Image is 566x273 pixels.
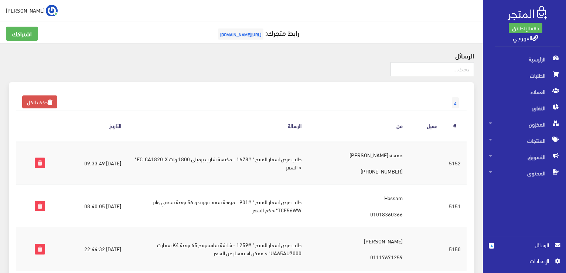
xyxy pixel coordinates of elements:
a: اشتراكك [6,27,38,41]
td: طلب عرض اسعار للمنتج " #1678 - مكنسة شارب برميلى 1800 وات EC-CA1820-X" > السعر [127,141,307,185]
span: [URL][DOMAIN_NAME] [218,28,263,40]
a: التقارير [483,100,566,116]
td: [DATE] 22:44:32 [51,227,127,270]
span: المنتجات [489,132,560,149]
span: 4 [489,243,494,249]
span: اﻹعدادات [495,257,549,265]
a: العملاء [483,84,566,100]
a: اﻹعدادات [489,257,560,269]
td: طلب عرض اسعار للمنتج " #1259 - شاشة سامسونج 65 بوصة K4 سمارت UA65AU7000" > ممكن استفسار عن السعر [127,227,307,270]
td: 5151 [443,185,467,227]
a: باقة الإنطلاق [509,23,542,33]
span: الرئيسية [489,51,560,67]
th: # [443,111,467,141]
span: المحتوى [489,165,560,181]
img: ... [46,5,58,17]
th: من [307,111,409,141]
span: الرسائل [500,241,549,249]
span: الطلبات [489,67,560,84]
th: التاريخ [51,111,127,141]
span: 4 [452,97,459,108]
span: المخزون [489,116,560,132]
a: الرئيسية [483,51,566,67]
a: حذف الكل [22,95,57,108]
a: المحتوى [483,165,566,181]
th: الرسالة [127,111,307,141]
a: المخزون [483,116,566,132]
span: التسويق [489,149,560,165]
a: 4 الرسائل [489,241,560,257]
a: رابط متجرك:[URL][DOMAIN_NAME] [216,26,299,39]
iframe: Drift Widget Chat Controller [9,222,37,250]
a: القهوجي [513,32,538,43]
th: عميل [409,111,443,141]
a: ... [PERSON_NAME] [6,4,58,16]
span: العملاء [489,84,560,100]
td: [PERSON_NAME] 01117671259 [307,227,409,270]
h4: الرسائل [9,52,474,59]
input: بحث... [391,62,474,76]
a: المنتجات [483,132,566,149]
td: [DATE] 09:33:49 [51,141,127,185]
td: [DATE] 08:40:05 [51,185,127,227]
span: التقارير [489,100,560,116]
td: 5150 [443,227,467,270]
img: . [508,6,547,20]
span: [PERSON_NAME] [6,6,45,15]
td: 5152 [443,141,467,185]
td: Hossam 01018360366 [307,185,409,227]
td: طلب عرض اسعار للمنتج " #901 - مروحة سقف تورنيدو 56 بوصة سيفتي واير TCF56WW" > كم السعر [127,185,307,227]
td: همسه [PERSON_NAME] [PHONE_NUMBER] [307,141,409,185]
a: الطلبات [483,67,566,84]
